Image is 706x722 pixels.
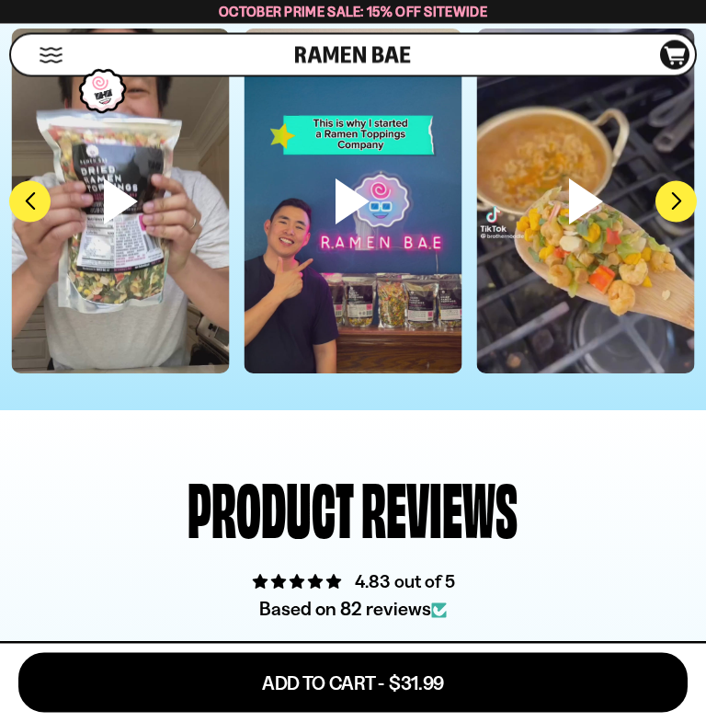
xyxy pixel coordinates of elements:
div: Average rating is 4.83 stars [59,568,647,595]
button: Add To Cart - $31.99 [18,653,688,713]
button: Next [655,181,697,223]
span: October Prime Sale: 15% off Sitewide [219,3,487,20]
a: 4.83 out of 5 [355,571,454,593]
button: Previous [9,181,51,223]
div: Product [188,476,354,541]
button: Mobile Menu Trigger [39,48,63,63]
div: Reviews [361,476,518,541]
div: Based on 82 reviews [59,596,647,623]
